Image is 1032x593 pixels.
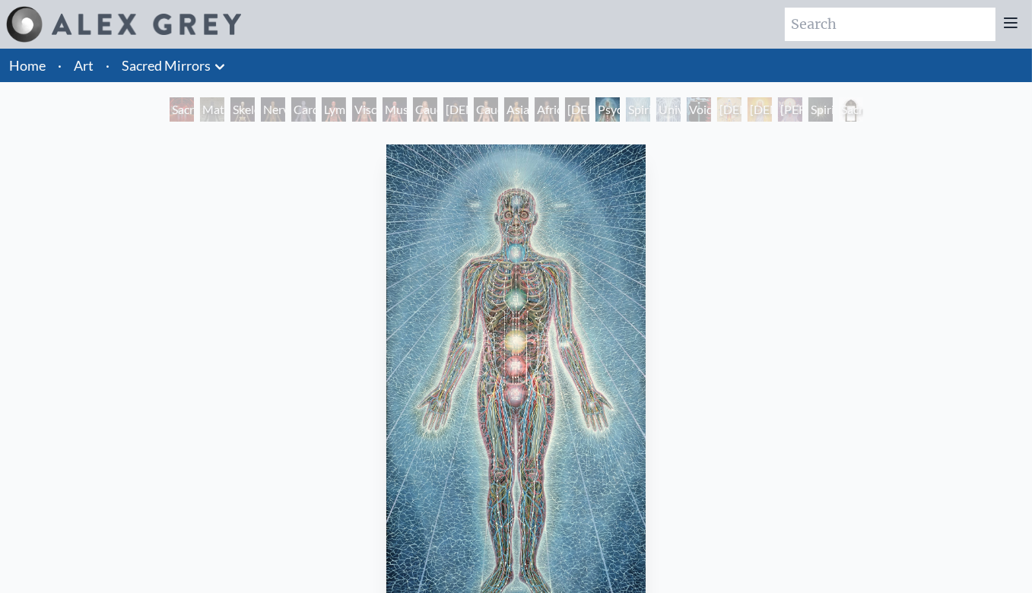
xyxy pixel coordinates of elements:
[383,97,407,122] div: Muscle System
[565,97,589,122] div: [DEMOGRAPHIC_DATA] Woman
[170,97,194,122] div: Sacred Mirrors Room, [GEOGRAPHIC_DATA]
[122,55,211,76] a: Sacred Mirrors
[785,8,995,41] input: Search
[656,97,681,122] div: Universal Mind Lattice
[595,97,620,122] div: Psychic Energy System
[52,49,68,82] li: ·
[474,97,498,122] div: Caucasian Man
[535,97,559,122] div: African Man
[687,97,711,122] div: Void Clear Light
[839,97,863,122] div: Sacred Mirrors Frame
[504,97,529,122] div: Asian Man
[778,97,802,122] div: [PERSON_NAME]
[230,97,255,122] div: Skeletal System
[322,97,346,122] div: Lymphatic System
[443,97,468,122] div: [DEMOGRAPHIC_DATA] Woman
[100,49,116,82] li: ·
[748,97,772,122] div: [DEMOGRAPHIC_DATA]
[717,97,741,122] div: [DEMOGRAPHIC_DATA]
[261,97,285,122] div: Nervous System
[626,97,650,122] div: Spiritual Energy System
[291,97,316,122] div: Cardiovascular System
[74,55,94,76] a: Art
[200,97,224,122] div: Material World
[352,97,376,122] div: Viscera
[9,57,46,74] a: Home
[413,97,437,122] div: Caucasian Woman
[808,97,833,122] div: Spiritual World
